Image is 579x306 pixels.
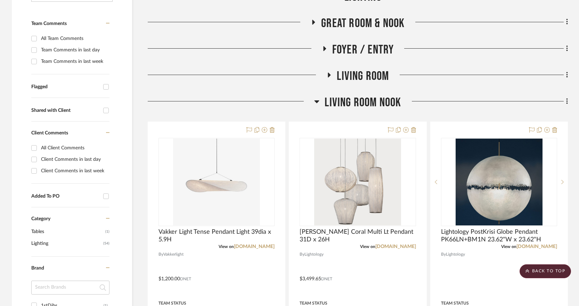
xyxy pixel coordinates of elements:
span: (1) [105,226,109,237]
span: Lightology PostKrisi Globe Pendant PK66LN+BM1N 23.62"W x 23.62"H [441,228,557,243]
span: (54) [103,238,109,249]
span: [PERSON_NAME] Coral Multi Lt Pendant 31D x 26H [300,228,416,243]
div: Client Comments in last week [41,165,108,176]
div: Flagged [31,84,100,90]
span: View on [501,245,516,249]
div: Team Comments in last week [41,56,108,67]
span: By [158,251,163,258]
span: Brand [31,266,44,271]
span: Lightology [446,251,465,258]
span: Living Room [337,69,389,84]
span: Foyer / Entry [332,42,394,57]
div: Client Comments in last day [41,154,108,165]
div: Added To PO [31,193,100,199]
span: Lighting [31,238,101,249]
a: [DOMAIN_NAME] [234,244,275,249]
div: All Team Comments [41,33,108,44]
div: Team Comments in last day [41,44,108,56]
span: Team Comments [31,21,67,26]
span: By [300,251,304,258]
img: Arturo Alvarez Coral Multi Lt Pendant 31D x 26H [314,139,401,225]
span: Vakkerlight [163,251,184,258]
span: Vakker Light Tense Pendant Light 39dia x 5.9H [158,228,275,243]
span: Category [31,216,50,222]
img: Vakker Light Tense Pendant Light 39dia x 5.9H [173,139,260,225]
img: Lightology PostKrisi Globe Pendant PK66LN+BM1N 23.62"W x 23.62"H [456,139,543,225]
a: [DOMAIN_NAME] [375,244,416,249]
span: Living Room Nook [325,95,401,110]
span: Client Comments [31,131,68,135]
div: All Client Comments [41,142,108,154]
input: Search Brands [31,281,109,295]
span: By [441,251,446,258]
span: GREAT ROOM & NOOK [321,16,405,31]
a: [DOMAIN_NAME] [516,244,557,249]
span: Tables [31,226,104,238]
span: View on [360,245,375,249]
span: Lightology [304,251,324,258]
scroll-to-top-button: BACK TO TOP [520,264,571,278]
div: Shared with Client [31,108,100,114]
span: View on [219,245,234,249]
